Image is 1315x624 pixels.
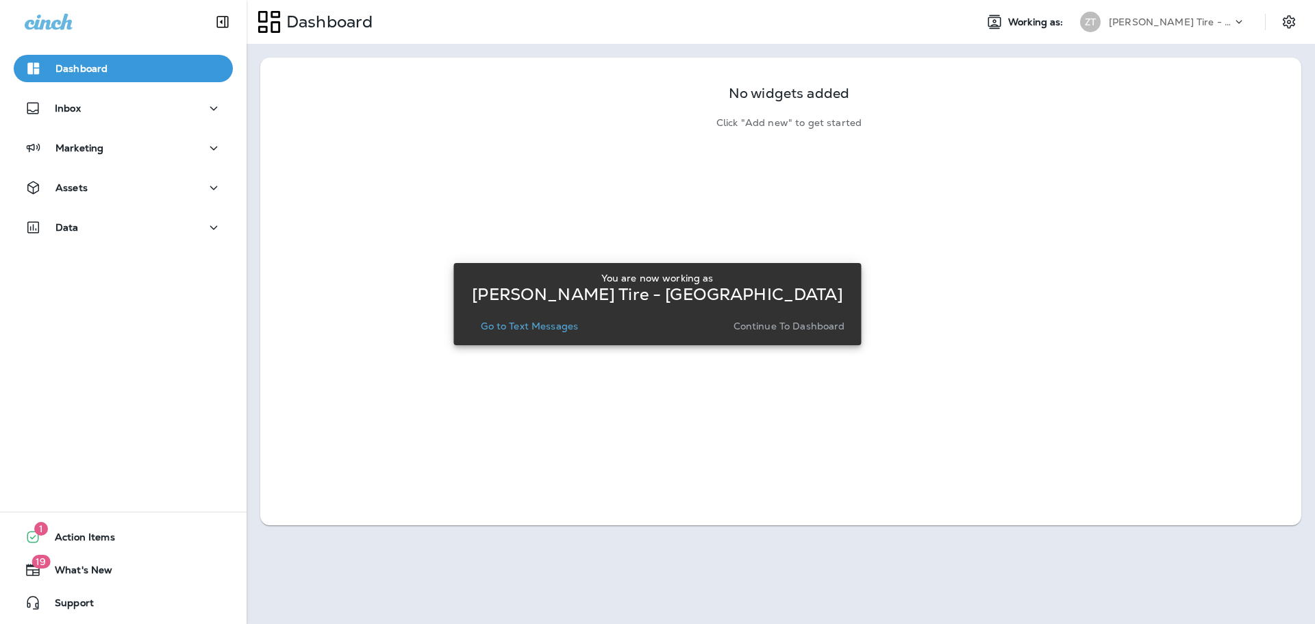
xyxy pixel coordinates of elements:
[475,316,584,336] button: Go to Text Messages
[55,142,103,153] p: Marketing
[14,134,233,162] button: Marketing
[1080,12,1101,32] div: ZT
[728,316,851,336] button: Continue to Dashboard
[472,289,842,300] p: [PERSON_NAME] Tire - [GEOGRAPHIC_DATA]
[55,182,88,193] p: Assets
[14,174,233,201] button: Assets
[55,103,81,114] p: Inbox
[14,556,233,584] button: 19What's New
[281,12,373,32] p: Dashboard
[1277,10,1301,34] button: Settings
[14,589,233,616] button: Support
[14,523,233,551] button: 1Action Items
[1008,16,1066,28] span: Working as:
[32,555,50,569] span: 19
[41,564,112,581] span: What's New
[14,55,233,82] button: Dashboard
[34,522,48,536] span: 1
[203,8,242,36] button: Collapse Sidebar
[14,95,233,122] button: Inbox
[55,63,108,74] p: Dashboard
[41,532,115,548] span: Action Items
[55,222,79,233] p: Data
[1109,16,1232,27] p: [PERSON_NAME] Tire - [GEOGRAPHIC_DATA]
[14,214,233,241] button: Data
[41,597,94,614] span: Support
[734,321,845,332] p: Continue to Dashboard
[601,273,713,284] p: You are now working as
[481,321,578,332] p: Go to Text Messages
